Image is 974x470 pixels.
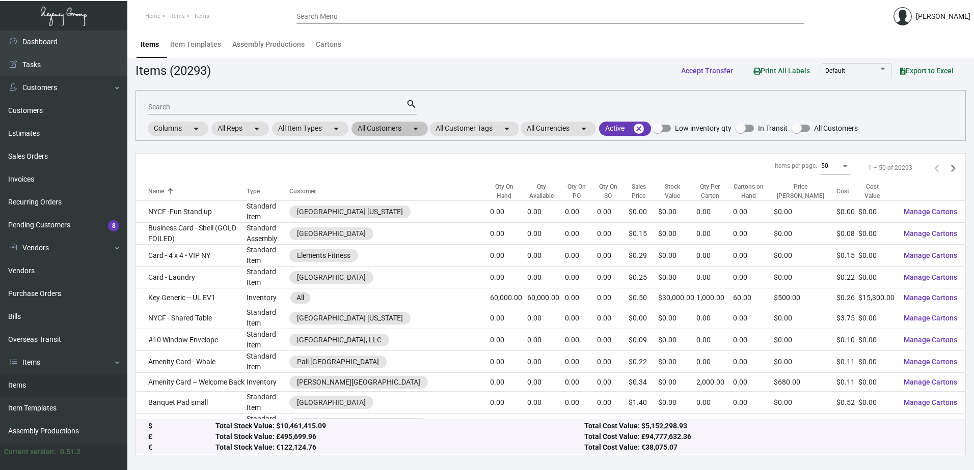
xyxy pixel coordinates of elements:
[733,182,774,200] div: Cartons on Hand
[658,373,696,392] td: $0.00
[696,414,733,435] td: 0.00
[821,163,850,170] mat-select: Items per page:
[892,62,962,80] button: Export to Excel
[774,201,836,223] td: $0.00
[297,335,382,345] div: [GEOGRAPHIC_DATA], LLC
[195,13,209,19] span: Items
[629,414,658,435] td: $6.29
[745,61,818,80] button: Print All Labels
[297,357,379,367] div: Pali [GEOGRAPHIC_DATA]
[658,288,696,307] td: $30,000.00
[410,123,422,135] mat-icon: arrow_drop_down
[629,223,658,245] td: $0.15
[896,202,965,221] button: Manage Cartons
[597,329,629,351] td: 0.00
[565,223,597,245] td: 0.00
[896,224,965,243] button: Manage Cartons
[597,245,629,267] td: 0.00
[330,123,342,135] mat-icon: arrow_drop_down
[904,398,957,406] span: Manage Cartons
[629,267,658,288] td: $0.25
[272,122,348,136] mat-chip: All Item Types
[733,414,774,435] td: 0.00
[141,39,159,50] div: Items
[629,182,658,200] div: Sales Price
[896,309,965,327] button: Manage Cartons
[490,245,527,267] td: 0.00
[896,288,965,307] button: Manage Cartons
[247,373,290,392] td: Inventory
[904,251,957,259] span: Manage Cartons
[4,447,56,457] div: Current version:
[290,292,310,304] mat-chip: All
[629,351,658,373] td: $0.22
[527,373,565,392] td: 0.00
[696,267,733,288] td: 0.00
[490,223,527,245] td: 0.00
[247,187,260,196] div: Type
[896,331,965,349] button: Manage Cartons
[896,393,965,412] button: Manage Cartons
[696,182,724,200] div: Qty Per Carton
[836,329,858,351] td: $0.10
[297,250,350,261] div: Elements Fitness
[775,161,817,170] div: Items per page:
[896,246,965,265] button: Manage Cartons
[289,182,490,201] th: Customer
[858,414,896,435] td: $0.00
[490,392,527,414] td: 0.00
[774,182,836,200] div: Price [PERSON_NAME]
[247,329,290,351] td: Standard Item
[565,267,597,288] td: 0.00
[527,414,565,435] td: 0.00
[599,122,651,136] mat-chip: Active
[215,421,584,432] div: Total Stock Value: $10,461,415.09
[247,201,290,223] td: Standard Item
[774,329,836,351] td: $0.00
[904,378,957,386] span: Manage Cartons
[584,421,953,432] div: Total Cost Value: $5,152,298.93
[145,13,160,19] span: Home
[658,414,696,435] td: $0.00
[527,307,565,329] td: 0.00
[896,415,965,433] button: Manage Cartons
[774,182,827,200] div: Price [PERSON_NAME]
[658,392,696,414] td: $0.00
[527,288,565,307] td: 60,000.00
[858,351,896,373] td: $0.00
[148,421,215,432] div: $
[858,223,896,245] td: $0.00
[136,245,247,267] td: Card - 4 x 4 - VIP NY
[836,288,858,307] td: $0.26
[597,267,629,288] td: 0.00
[696,351,733,373] td: 0.00
[858,182,896,200] div: Cost Value
[868,163,912,172] div: 1 – 50 of 20293
[565,307,597,329] td: 0.00
[247,288,290,307] td: Inventory
[904,273,957,281] span: Manage Cartons
[215,443,584,453] div: Total Stock Value: €122,124.76
[629,329,658,351] td: $0.09
[490,351,527,373] td: 0.00
[297,313,403,324] div: [GEOGRAPHIC_DATA] [US_STATE]
[836,223,858,245] td: $0.08
[658,329,696,351] td: $0.00
[297,228,366,239] div: [GEOGRAPHIC_DATA]
[673,62,741,80] button: Accept Transfer
[527,351,565,373] td: 0.00
[774,373,836,392] td: $680.00
[578,123,590,135] mat-icon: arrow_drop_down
[136,414,247,435] td: Brochure - Fall/Winter Catering
[60,447,80,457] div: 0.51.2
[247,245,290,267] td: Standard Item
[696,329,733,351] td: 0.00
[858,288,896,307] td: $15,300.00
[247,307,290,329] td: Standard Item
[490,182,527,200] div: Qty On Hand
[629,201,658,223] td: $0.00
[565,351,597,373] td: 0.00
[170,39,221,50] div: Item Templates
[904,358,957,366] span: Manage Cartons
[247,223,290,245] td: Standard Assembly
